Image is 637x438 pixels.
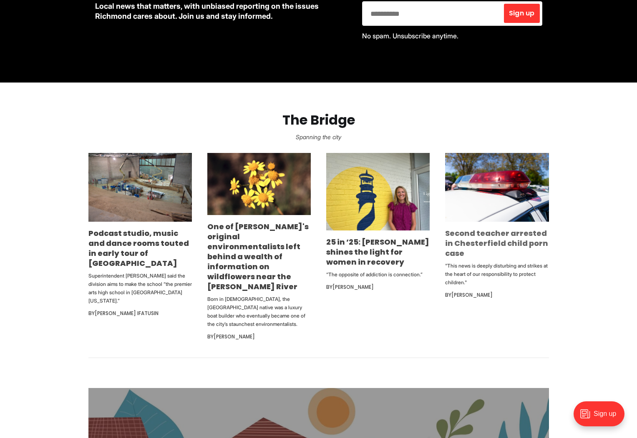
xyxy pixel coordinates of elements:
p: Superintendent [PERSON_NAME] said the division aims to make the school “the premier arts high sch... [88,272,192,305]
a: Podcast studio, music and dance rooms touted in early tour of [GEOGRAPHIC_DATA] [88,228,189,268]
a: Second teacher arrested in Chesterfield child porn case [445,228,548,258]
a: [PERSON_NAME] Ifatusin [95,310,159,317]
a: One of [PERSON_NAME]'s original environmentalists left behind a wealth of information on wildflow... [207,221,309,292]
a: 25 in ’25: [PERSON_NAME] shines the light for women in recovery [326,237,429,267]
h2: The Bridge [13,113,624,128]
p: Local news that matters, with unbiased reporting on the issues Richmond cares about. Join us and ... [95,1,349,21]
button: Sign up [504,4,539,23]
div: By [207,332,311,342]
img: 25 in ’25: Emily DuBose shines the light for women in recovery [326,153,430,230]
span: No spam. Unsubscribe anytime. [362,32,458,40]
img: One of Richmond's original environmentalists left behind a wealth of information on wildflowers n... [207,153,311,215]
span: Sign up [509,10,534,17]
p: “The opposite of addiction is connection.” [326,270,430,279]
a: [PERSON_NAME] [332,283,374,290]
div: By [88,308,192,318]
p: Born in [DEMOGRAPHIC_DATA], the [GEOGRAPHIC_DATA] native was a luxury boat builder who eventually... [207,295,311,328]
div: By [326,282,430,292]
img: Podcast studio, music and dance rooms touted in early tour of new Richmond high school [88,153,192,222]
a: [PERSON_NAME] [451,291,493,298]
img: Second teacher arrested in Chesterfield child porn case [445,153,549,222]
a: [PERSON_NAME] [214,333,255,340]
p: Spanning the city [13,131,624,143]
div: By [445,290,549,300]
iframe: portal-trigger [567,397,637,438]
p: "This news is deeply disturbing and strikes at the heart of our responsibility to protect children." [445,262,549,287]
